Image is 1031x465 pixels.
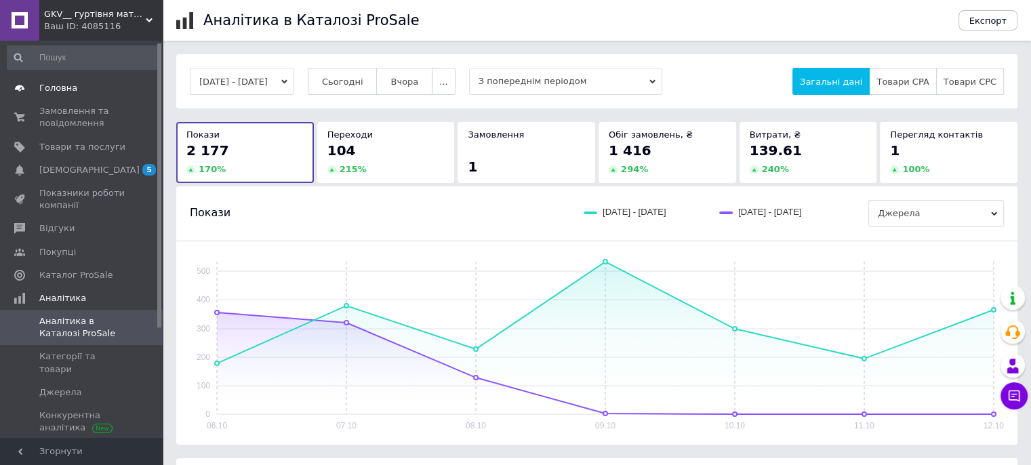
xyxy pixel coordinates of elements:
[869,68,936,95] button: Товари CPA
[876,77,929,87] span: Товари CPA
[340,164,367,174] span: 215 %
[197,381,210,390] text: 100
[390,77,418,87] span: Вчора
[595,421,615,430] text: 09.10
[39,350,125,375] span: Категорії та товари
[621,164,648,174] span: 294 %
[984,421,1004,430] text: 12.10
[190,68,294,95] button: [DATE] - [DATE]
[890,142,899,159] span: 1
[203,12,419,28] h1: Аналітика в Каталозі ProSale
[199,164,226,174] span: 170 %
[609,129,693,140] span: Обіг замовлень, ₴
[186,142,229,159] span: 2 177
[854,421,874,430] text: 11.10
[327,142,356,159] span: 104
[44,20,163,33] div: Ваш ID: 4085116
[39,82,77,94] span: Головна
[469,68,662,95] span: З попереднім періодом
[322,77,363,87] span: Сьогодні
[44,8,146,20] span: GKV__ гуртівня матеріалів для виготовлення і ремонту взуття
[792,68,870,95] button: Загальні дані
[39,164,140,176] span: [DEMOGRAPHIC_DATA]
[468,129,524,140] span: Замовлення
[969,16,1007,26] span: Експорт
[197,266,210,276] text: 500
[39,105,125,129] span: Замовлення та повідомлення
[958,10,1018,31] button: Експорт
[762,164,789,174] span: 240 %
[936,68,1004,95] button: Товари CPC
[142,164,156,176] span: 5
[466,421,486,430] text: 08.10
[39,222,75,235] span: Відгуки
[207,421,227,430] text: 06.10
[376,68,432,95] button: Вчора
[186,129,220,140] span: Покази
[39,292,86,304] span: Аналітика
[39,187,125,211] span: Показники роботи компанії
[197,352,210,362] text: 200
[800,77,862,87] span: Загальні дані
[39,409,125,434] span: Конкурентна аналітика
[902,164,929,174] span: 100 %
[39,315,125,340] span: Аналітика в Каталозі ProSale
[868,200,1004,227] span: Джерела
[197,324,210,333] text: 300
[308,68,378,95] button: Сьогодні
[197,295,210,304] text: 400
[725,421,745,430] text: 10.10
[890,129,983,140] span: Перегляд контактів
[750,129,801,140] span: Витрати, ₴
[750,142,802,159] span: 139.61
[439,77,447,87] span: ...
[1000,382,1028,409] button: Чат з покупцем
[468,159,477,175] span: 1
[432,68,455,95] button: ...
[39,269,113,281] span: Каталог ProSale
[944,77,996,87] span: Товари CPC
[190,205,230,220] span: Покази
[336,421,357,430] text: 07.10
[7,45,160,70] input: Пошук
[327,129,373,140] span: Переходи
[609,142,651,159] span: 1 416
[39,246,76,258] span: Покупці
[205,409,210,419] text: 0
[39,141,125,153] span: Товари та послуги
[39,386,81,399] span: Джерела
